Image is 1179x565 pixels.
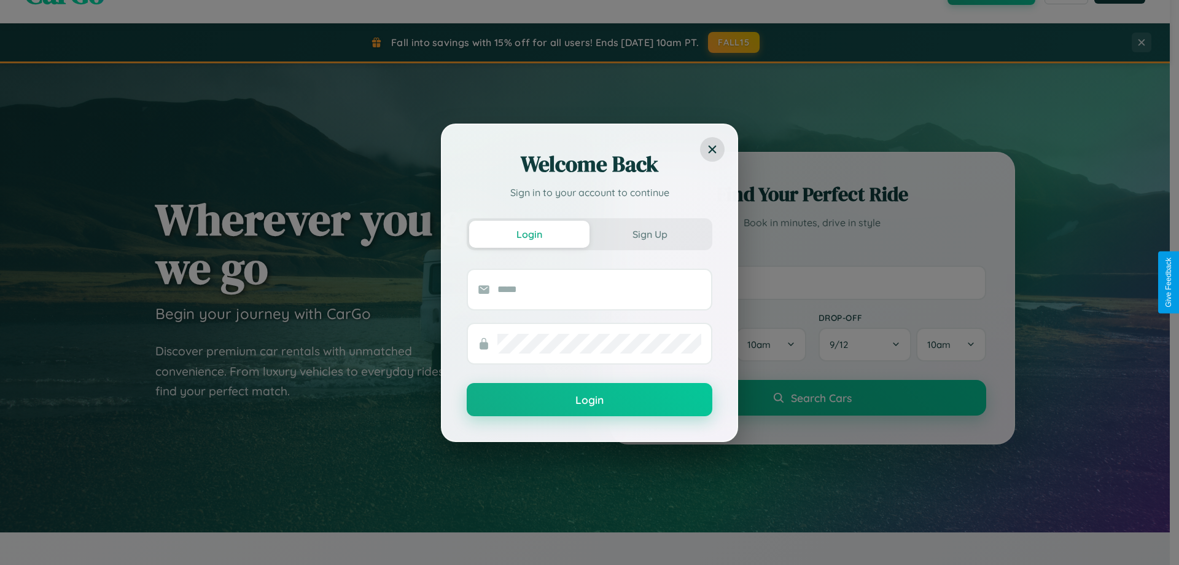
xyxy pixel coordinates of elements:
[1164,258,1173,307] div: Give Feedback
[467,149,712,179] h2: Welcome Back
[467,383,712,416] button: Login
[589,221,710,248] button: Sign Up
[467,185,712,200] p: Sign in to your account to continue
[469,221,589,248] button: Login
